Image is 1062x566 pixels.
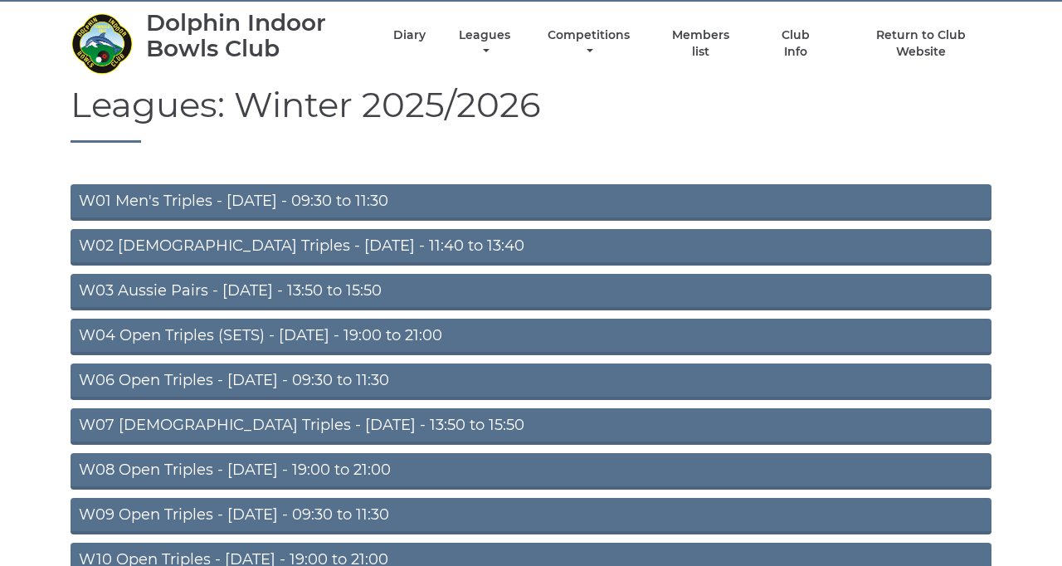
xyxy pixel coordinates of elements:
[71,498,991,534] a: W09 Open Triples - [DATE] - 09:30 to 11:30
[455,27,514,60] a: Leagues
[768,27,822,60] a: Club Info
[71,364,991,400] a: W06 Open Triples - [DATE] - 09:30 to 11:30
[71,319,991,355] a: W04 Open Triples (SETS) - [DATE] - 19:00 to 21:00
[71,229,991,266] a: W02 [DEMOGRAPHIC_DATA] Triples - [DATE] - 11:40 to 13:40
[71,274,991,310] a: W03 Aussie Pairs - [DATE] - 13:50 to 15:50
[71,453,991,490] a: W08 Open Triples - [DATE] - 19:00 to 21:00
[543,27,634,60] a: Competitions
[71,408,991,445] a: W07 [DEMOGRAPHIC_DATA] Triples - [DATE] - 13:50 to 15:50
[663,27,739,60] a: Members list
[71,184,991,221] a: W01 Men's Triples - [DATE] - 09:30 to 11:30
[851,27,991,60] a: Return to Club Website
[71,12,133,75] img: Dolphin Indoor Bowls Club
[71,85,991,143] h1: Leagues: Winter 2025/2026
[146,10,364,61] div: Dolphin Indoor Bowls Club
[393,27,426,43] a: Diary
